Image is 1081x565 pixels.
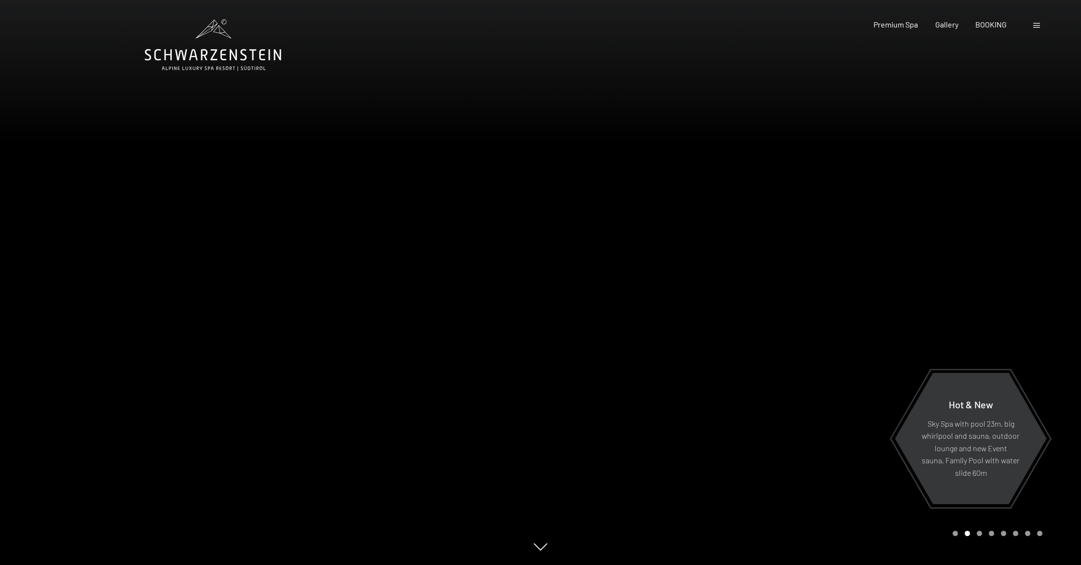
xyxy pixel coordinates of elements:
div: Carousel Page 7 [1025,531,1030,536]
div: Carousel Page 2 (Current Slide) [965,531,970,536]
a: Premium Spa [873,20,918,29]
div: Carousel Page 1 [953,531,958,536]
div: Carousel Page 6 [1013,531,1018,536]
div: Carousel Page 3 [977,531,982,536]
div: Carousel Pagination [949,531,1042,536]
div: Carousel Page 5 [1001,531,1006,536]
div: Carousel Page 8 [1037,531,1042,536]
span: Hot & New [949,398,993,410]
div: Carousel Page 4 [989,531,994,536]
a: Gallery [935,20,958,29]
a: BOOKING [975,20,1007,29]
a: Hot & New Sky Spa with pool 23m, big whirlpool and sauna, outdoor lounge and new Event sauna, Fam... [894,372,1047,505]
p: Sky Spa with pool 23m, big whirlpool and sauna, outdoor lounge and new Event sauna, Family Pool w... [918,417,1023,479]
